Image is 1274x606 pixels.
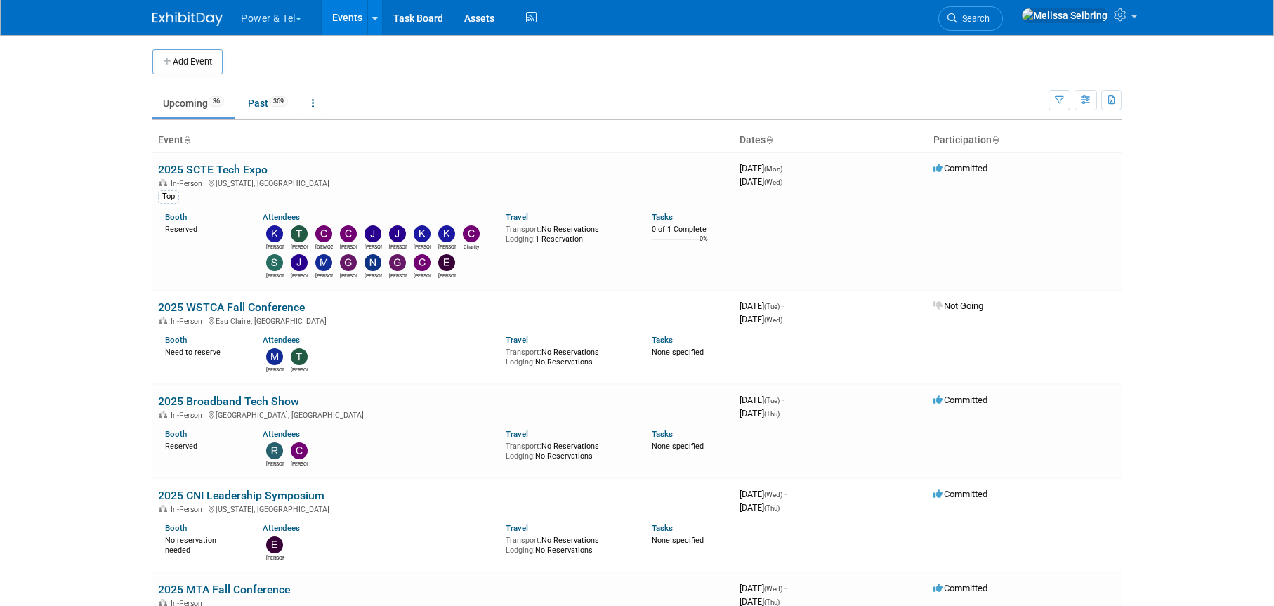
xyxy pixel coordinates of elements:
[506,222,631,244] div: No Reservations 1 Reservation
[165,429,187,439] a: Booth
[389,271,407,279] div: Greg Heard
[389,225,406,242] img: Jon Schatz
[158,583,290,596] a: 2025 MTA Fall Conference
[266,225,283,242] img: Kevin Wilkes
[506,345,631,367] div: No Reservations No Reservations
[438,271,456,279] div: Ernesto Rivera
[291,348,308,365] img: Taylor Trewyn
[928,129,1122,152] th: Participation
[158,190,179,203] div: Top
[784,489,787,499] span: -
[263,429,300,439] a: Attendees
[764,165,782,173] span: (Mon)
[159,179,167,186] img: In-Person Event
[158,177,728,188] div: [US_STATE], [GEOGRAPHIC_DATA]
[152,90,235,117] a: Upcoming36
[506,225,541,234] span: Transport:
[740,395,784,405] span: [DATE]
[652,442,704,451] span: None specified
[652,348,704,357] span: None specified
[506,442,541,451] span: Transport:
[740,163,787,173] span: [DATE]
[740,583,787,593] span: [DATE]
[291,271,308,279] div: Jeff Porter
[764,303,780,310] span: (Tue)
[171,179,206,188] span: In-Person
[764,585,782,593] span: (Wed)
[933,395,987,405] span: Committed
[652,335,673,345] a: Tasks
[159,505,167,512] img: In-Person Event
[266,365,284,374] div: Michael Mackeben
[165,222,242,235] div: Reserved
[266,271,284,279] div: Scott Wisneski
[165,439,242,452] div: Reserved
[652,536,704,545] span: None specified
[291,365,308,374] div: Taylor Trewyn
[700,235,708,254] td: 0%
[506,546,535,555] span: Lodging:
[291,225,308,242] img: Tammy Pilkington
[438,254,455,271] img: Ernesto Rivera
[158,409,728,420] div: [GEOGRAPHIC_DATA], [GEOGRAPHIC_DATA]
[740,408,780,419] span: [DATE]
[266,442,283,459] img: Robin Mayne
[506,348,541,357] span: Transport:
[183,134,190,145] a: Sort by Event Name
[171,505,206,514] span: In-Person
[414,242,431,251] div: Kevin Stevens
[158,163,268,176] a: 2025 SCTE Tech Expo
[782,301,784,311] span: -
[291,254,308,271] img: Jeff Porter
[340,254,357,271] img: Gus Vasilakis
[237,90,298,117] a: Past369
[764,504,780,512] span: (Thu)
[764,397,780,404] span: (Tue)
[506,429,528,439] a: Travel
[782,395,784,405] span: -
[159,317,167,324] img: In-Person Event
[266,553,284,562] div: Edward Sudina
[365,225,381,242] img: Jesse Clark
[938,6,1003,31] a: Search
[209,96,224,107] span: 36
[266,459,284,468] div: Robin Mayne
[266,254,283,271] img: Scott Wisneski
[315,254,332,271] img: Mike Kruszewski
[438,225,455,242] img: Kevin Heflin
[389,254,406,271] img: Greg Heard
[165,212,187,222] a: Booth
[438,242,456,251] div: Kevin Heflin
[992,134,999,145] a: Sort by Participation Type
[340,271,357,279] div: Gus Vasilakis
[152,129,734,152] th: Event
[315,242,333,251] div: CHRISTEN Gowens
[389,242,407,251] div: Jon Schatz
[165,533,242,555] div: No reservation needed
[365,271,382,279] div: Nate Derbyshire
[933,583,987,593] span: Committed
[506,439,631,461] div: No Reservations No Reservations
[766,134,773,145] a: Sort by Start Date
[740,301,784,311] span: [DATE]
[784,163,787,173] span: -
[463,225,480,242] img: Charity Deaton
[263,335,300,345] a: Attendees
[506,533,631,555] div: No Reservations No Reservations
[957,13,990,24] span: Search
[740,502,780,513] span: [DATE]
[165,335,187,345] a: Booth
[506,523,528,533] a: Travel
[506,357,535,367] span: Lodging:
[159,411,167,418] img: In-Person Event
[506,452,535,461] span: Lodging:
[463,242,480,251] div: Charity Deaton
[740,489,787,499] span: [DATE]
[158,301,305,314] a: 2025 WSTCA Fall Conference
[506,212,528,222] a: Travel
[158,489,324,502] a: 2025 CNI Leadership Symposium
[740,176,782,187] span: [DATE]
[266,348,283,365] img: Michael Mackeben
[414,254,431,271] img: Chris Anderson
[269,96,288,107] span: 369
